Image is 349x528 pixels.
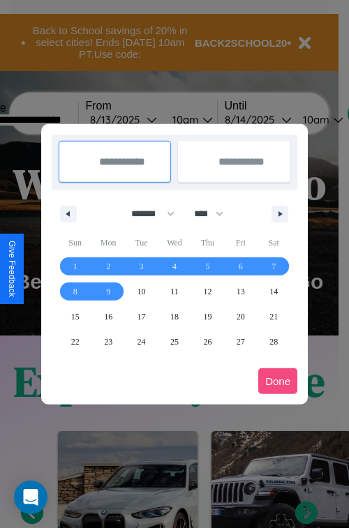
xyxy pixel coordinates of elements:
[224,329,257,354] button: 27
[91,329,124,354] button: 23
[125,232,158,254] span: Tue
[106,279,110,304] span: 9
[191,254,224,279] button: 5
[191,329,224,354] button: 26
[224,232,257,254] span: Fri
[71,329,80,354] span: 22
[224,279,257,304] button: 13
[14,481,47,514] div: Open Intercom Messenger
[170,329,179,354] span: 25
[237,329,245,354] span: 27
[258,232,290,254] span: Sat
[191,232,224,254] span: Thu
[224,304,257,329] button: 20
[258,279,290,304] button: 14
[224,254,257,279] button: 6
[158,279,191,304] button: 11
[91,304,124,329] button: 16
[203,329,211,354] span: 26
[237,304,245,329] span: 20
[71,304,80,329] span: 15
[73,279,77,304] span: 8
[106,254,110,279] span: 2
[170,279,179,304] span: 11
[73,254,77,279] span: 1
[205,254,209,279] span: 5
[269,304,278,329] span: 21
[239,254,243,279] span: 6
[140,254,144,279] span: 3
[258,368,297,394] button: Done
[59,304,91,329] button: 15
[258,329,290,354] button: 28
[104,329,112,354] span: 23
[158,329,191,354] button: 25
[191,304,224,329] button: 19
[138,279,146,304] span: 10
[125,329,158,354] button: 24
[269,329,278,354] span: 28
[269,279,278,304] span: 14
[258,304,290,329] button: 21
[59,232,91,254] span: Sun
[125,254,158,279] button: 3
[7,241,17,297] div: Give Feedback
[59,254,91,279] button: 1
[172,254,177,279] span: 4
[59,279,91,304] button: 8
[59,329,91,354] button: 22
[138,304,146,329] span: 17
[191,279,224,304] button: 12
[237,279,245,304] span: 13
[125,304,158,329] button: 17
[91,254,124,279] button: 2
[203,279,211,304] span: 12
[272,254,276,279] span: 7
[91,279,124,304] button: 9
[125,279,158,304] button: 10
[158,254,191,279] button: 4
[158,304,191,329] button: 18
[203,304,211,329] span: 19
[91,232,124,254] span: Mon
[138,329,146,354] span: 24
[158,232,191,254] span: Wed
[104,304,112,329] span: 16
[258,254,290,279] button: 7
[170,304,179,329] span: 18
